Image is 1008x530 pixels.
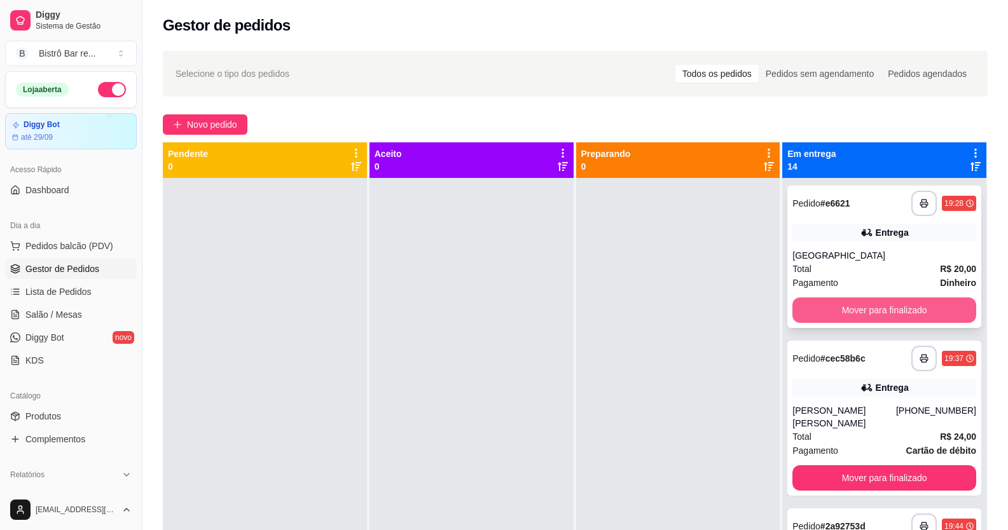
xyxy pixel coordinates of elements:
[881,65,974,83] div: Pedidos agendados
[820,198,850,208] strong: # e6621
[5,494,137,525] button: [EMAIL_ADDRESS][DOMAIN_NAME]
[876,226,909,239] div: Entrega
[5,406,137,426] a: Produtos
[21,132,53,142] article: até 29/09
[168,160,208,173] p: 0
[25,285,92,298] span: Lista de Pedidos
[5,215,137,236] div: Dia a dia
[792,353,820,364] span: Pedido
[10,470,45,480] span: Relatórios
[36,505,116,515] span: [EMAIL_ADDRESS][DOMAIN_NAME]
[792,444,838,458] span: Pagamento
[787,147,836,160] p: Em entrega
[940,278,976,288] strong: Dinheiro
[896,404,976,430] div: [PHONE_NUMBER]
[39,47,95,60] div: Bistrô Bar re ...
[787,160,836,173] p: 14
[25,240,113,252] span: Pedidos balcão (PDV)
[940,431,976,442] strong: R$ 24,00
[5,41,137,66] button: Select a team
[5,350,137,370] a: KDS
[792,404,896,430] div: [PERSON_NAME] [PERSON_NAME]
[5,327,137,348] a: Diggy Botnovo
[5,386,137,406] div: Catálogo
[675,65,759,83] div: Todos os pedidos
[944,198,963,208] div: 19:28
[25,489,109,501] span: Relatórios de vendas
[5,160,137,180] div: Acesso Rápido
[5,259,137,279] a: Gestor de Pedidos
[25,262,99,275] span: Gestor de Pedidos
[36,10,132,21] span: Diggy
[5,429,137,449] a: Complementos
[940,264,976,274] strong: R$ 20,00
[792,262,811,276] span: Total
[163,15,291,36] h2: Gestor de pedidos
[25,331,64,344] span: Diggy Bot
[25,433,85,445] span: Complementos
[581,147,631,160] p: Preparando
[5,485,137,505] a: Relatórios de vendas
[820,353,866,364] strong: # cec58b6c
[581,160,631,173] p: 0
[168,147,208,160] p: Pendente
[176,67,289,81] span: Selecione o tipo dos pedidos
[375,147,402,160] p: Aceito
[98,82,126,97] button: Alterar Status
[5,304,137,325] a: Salão / Mesas
[792,430,811,444] span: Total
[5,236,137,256] button: Pedidos balcão (PDV)
[16,47,29,60] span: B
[16,83,69,97] div: Loja aberta
[792,465,976,491] button: Mover para finalizado
[187,118,237,132] span: Novo pedido
[5,180,137,200] a: Dashboard
[24,120,60,130] article: Diggy Bot
[36,21,132,31] span: Sistema de Gestão
[5,113,137,149] a: Diggy Botaté 29/09
[25,410,61,423] span: Produtos
[25,354,44,367] span: KDS
[25,184,69,196] span: Dashboard
[163,114,247,135] button: Novo pedido
[792,198,820,208] span: Pedido
[375,160,402,173] p: 0
[944,353,963,364] div: 19:37
[173,120,182,129] span: plus
[792,249,976,262] div: [GEOGRAPHIC_DATA]
[25,308,82,321] span: Salão / Mesas
[792,276,838,290] span: Pagamento
[5,5,137,36] a: DiggySistema de Gestão
[759,65,881,83] div: Pedidos sem agendamento
[906,445,976,456] strong: Cartão de débito
[792,297,976,323] button: Mover para finalizado
[5,282,137,302] a: Lista de Pedidos
[876,381,909,394] div: Entrega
